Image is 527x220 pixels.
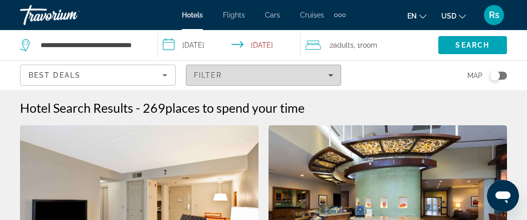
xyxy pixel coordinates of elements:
[143,100,305,115] h2: 269
[29,71,81,79] span: Best Deals
[194,71,222,79] span: Filter
[407,9,426,23] button: Change language
[438,36,507,54] button: Search
[136,100,140,115] span: -
[481,5,507,26] button: User Menu
[186,65,342,86] button: Filters
[301,30,438,60] button: Travelers: 2 adults, 0 children
[455,41,489,49] span: Search
[40,38,142,53] input: Search hotel destination
[334,7,346,23] button: Extra navigation items
[407,12,417,20] span: en
[489,10,499,20] span: Rs
[165,100,305,115] span: places to spend your time
[487,180,519,212] iframe: Button to launch messaging window
[182,11,203,19] a: Hotels
[482,71,507,80] button: Toggle map
[441,9,466,23] button: Change currency
[158,30,301,60] button: Select check in and out date
[20,100,133,115] h1: Hotel Search Results
[265,11,280,19] a: Cars
[20,2,120,28] a: Travorium
[29,69,167,81] mat-select: Sort by
[330,38,354,52] span: 2
[354,38,377,52] span: , 1
[467,69,482,83] span: Map
[223,11,245,19] a: Flights
[300,11,324,19] a: Cruises
[360,41,377,49] span: Room
[333,41,354,49] span: Adults
[441,12,456,20] span: USD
